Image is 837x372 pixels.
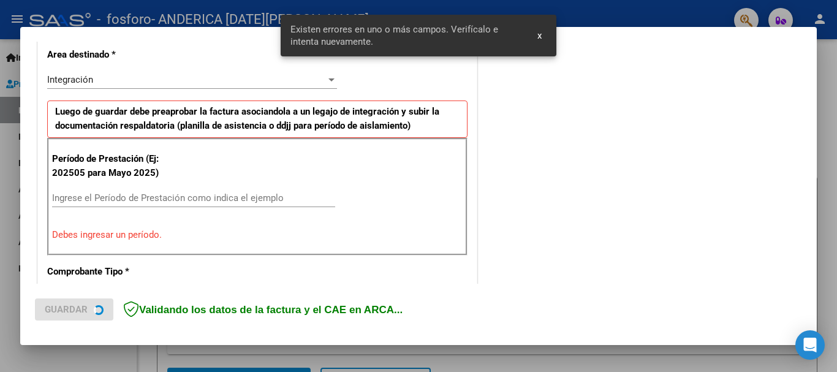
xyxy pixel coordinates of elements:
[52,152,175,180] p: Período de Prestación (Ej: 202505 para Mayo 2025)
[55,106,439,131] strong: Luego de guardar debe preaprobar la factura asociandola a un legajo de integración y subir la doc...
[795,330,825,360] div: Open Intercom Messenger
[35,298,113,321] button: Guardar
[47,48,173,62] p: Area destinado *
[290,23,523,48] span: Existen errores en uno o más campos. Verifícalo e intenta nuevamente.
[47,265,173,279] p: Comprobante Tipo *
[123,304,403,316] span: Validando los datos de la factura y el CAE en ARCA...
[45,304,88,315] span: Guardar
[528,25,551,47] button: x
[52,228,463,242] p: Debes ingresar un período.
[537,30,542,41] span: x
[47,74,93,85] span: Integración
